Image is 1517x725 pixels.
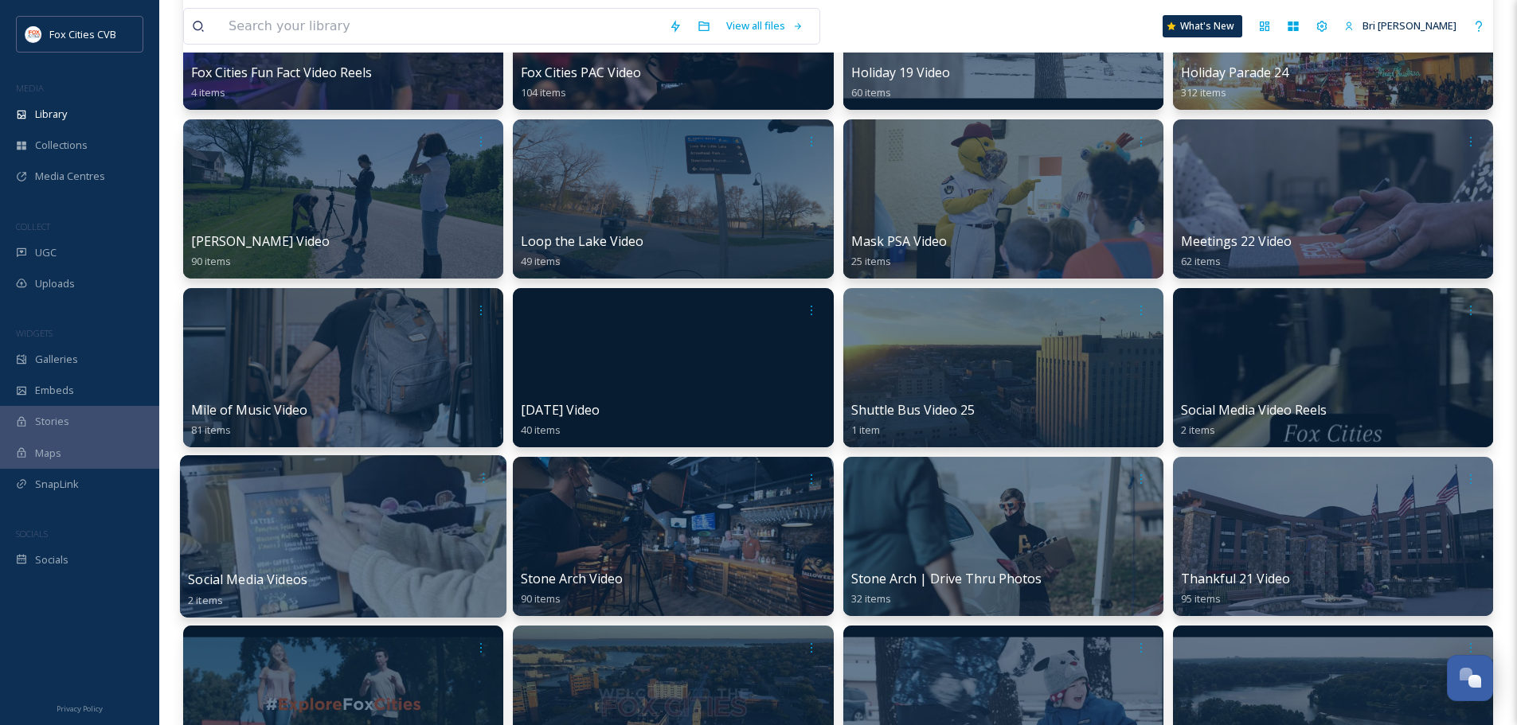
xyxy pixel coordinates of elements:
[521,85,566,99] span: 104 items
[191,403,307,437] a: Mile of Music Video81 items
[1336,10,1464,41] a: Bri [PERSON_NAME]
[1181,591,1221,606] span: 95 items
[16,327,53,339] span: WIDGETS
[851,591,891,606] span: 32 items
[35,107,67,122] span: Library
[188,572,307,607] a: Social Media Videos2 items
[191,423,231,437] span: 81 items
[191,64,372,81] span: Fox Cities Fun Fact Video Reels
[35,446,61,461] span: Maps
[1181,64,1288,81] span: Holiday Parade 24
[521,254,561,268] span: 49 items
[35,383,74,398] span: Embeds
[57,698,103,717] a: Privacy Policy
[851,65,950,99] a: Holiday 19 Video60 items
[851,403,975,437] a: Shuttle Bus Video 251 item
[851,232,947,250] span: Mask PSA Video
[1181,232,1292,250] span: Meetings 22 Video
[521,571,623,606] a: Stone Arch Video90 items
[521,401,600,419] span: [DATE] Video
[35,276,75,291] span: Uploads
[1181,254,1221,268] span: 62 items
[35,477,79,492] span: SnapLink
[1181,423,1215,437] span: 2 items
[191,254,231,268] span: 90 items
[1181,403,1327,437] a: Social Media Video Reels2 items
[521,232,643,250] span: Loop the Lake Video
[521,570,623,587] span: Stone Arch Video
[1181,401,1327,419] span: Social Media Video Reels
[188,592,223,606] span: 2 items
[521,403,600,437] a: [DATE] Video40 items
[35,414,69,429] span: Stories
[718,10,811,41] a: View all files
[16,528,48,540] span: SOCIALS
[1163,15,1242,37] a: What's New
[851,401,975,419] span: Shuttle Bus Video 25
[191,232,330,250] span: [PERSON_NAME] Video
[191,234,330,268] a: [PERSON_NAME] Video90 items
[25,26,41,42] img: images.png
[521,65,641,99] a: Fox Cities PAC Video104 items
[851,571,1042,606] a: Stone Arch | Drive Thru Photos32 items
[35,245,57,260] span: UGC
[49,27,116,41] span: Fox Cities CVB
[35,552,68,567] span: Socials
[1181,571,1290,606] a: Thankful 21 Video95 items
[851,234,947,268] a: Mask PSA Video25 items
[851,423,880,437] span: 1 item
[35,169,105,184] span: Media Centres
[1363,18,1456,33] span: Bri [PERSON_NAME]
[1181,570,1290,587] span: Thankful 21 Video
[521,234,643,268] a: Loop the Lake Video49 items
[1181,234,1292,268] a: Meetings 22 Video62 items
[851,64,950,81] span: Holiday 19 Video
[57,704,103,714] span: Privacy Policy
[221,9,661,44] input: Search your library
[1447,655,1493,701] button: Open Chat
[851,85,891,99] span: 60 items
[16,220,50,232] span: COLLECT
[191,65,372,99] a: Fox Cities Fun Fact Video Reels4 items
[851,570,1042,587] span: Stone Arch | Drive Thru Photos
[521,64,641,81] span: Fox Cities PAC Video
[35,138,88,153] span: Collections
[35,352,78,367] span: Galleries
[521,423,561,437] span: 40 items
[188,571,307,588] span: Social Media Videos
[16,82,44,94] span: MEDIA
[191,401,307,419] span: Mile of Music Video
[521,591,561,606] span: 90 items
[851,254,891,268] span: 25 items
[191,85,225,99] span: 4 items
[1181,65,1288,99] a: Holiday Parade 24312 items
[1181,85,1226,99] span: 312 items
